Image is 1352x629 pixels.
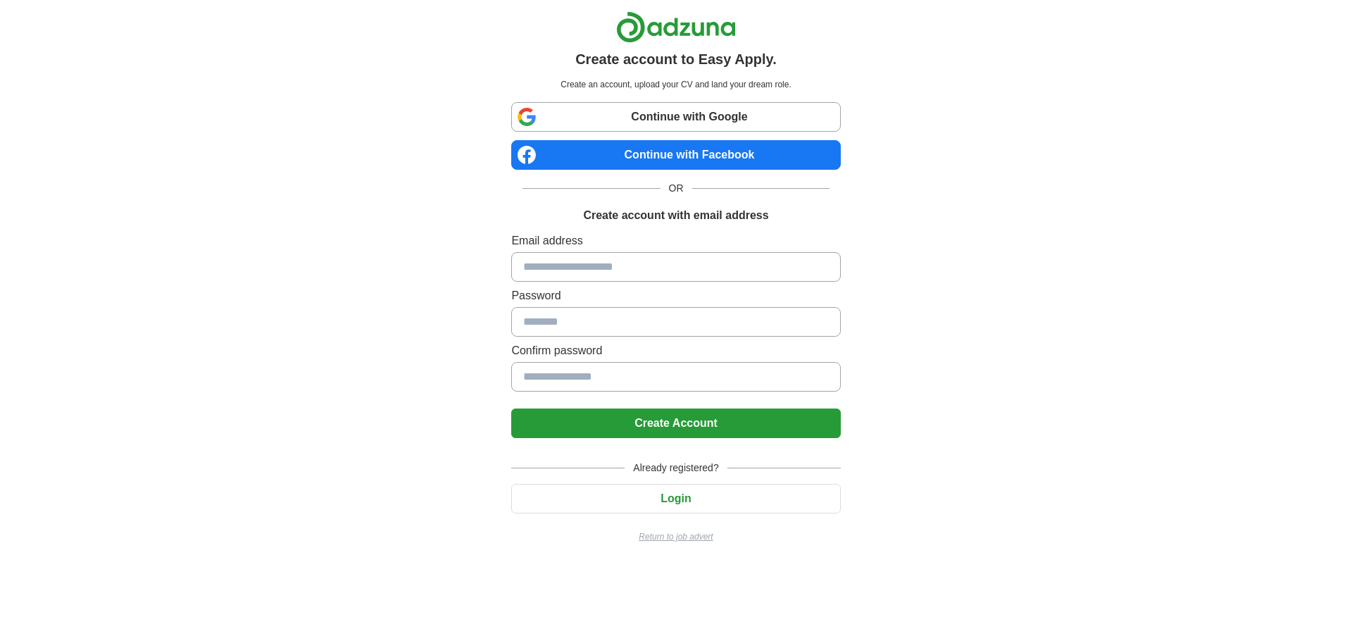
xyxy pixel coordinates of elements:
p: Create an account, upload your CV and land your dream role. [514,78,837,91]
img: Adzuna logo [616,11,736,43]
label: Confirm password [511,342,840,359]
label: Password [511,287,840,304]
button: Create Account [511,409,840,438]
a: Continue with Facebook [511,140,840,170]
a: Return to job advert [511,530,840,543]
h1: Create account to Easy Apply. [575,49,777,70]
button: Login [511,484,840,513]
span: Already registered? [625,461,727,475]
h1: Create account with email address [583,207,768,224]
a: Continue with Google [511,102,840,132]
a: Login [511,492,840,504]
label: Email address [511,232,840,249]
span: OR [661,181,692,196]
